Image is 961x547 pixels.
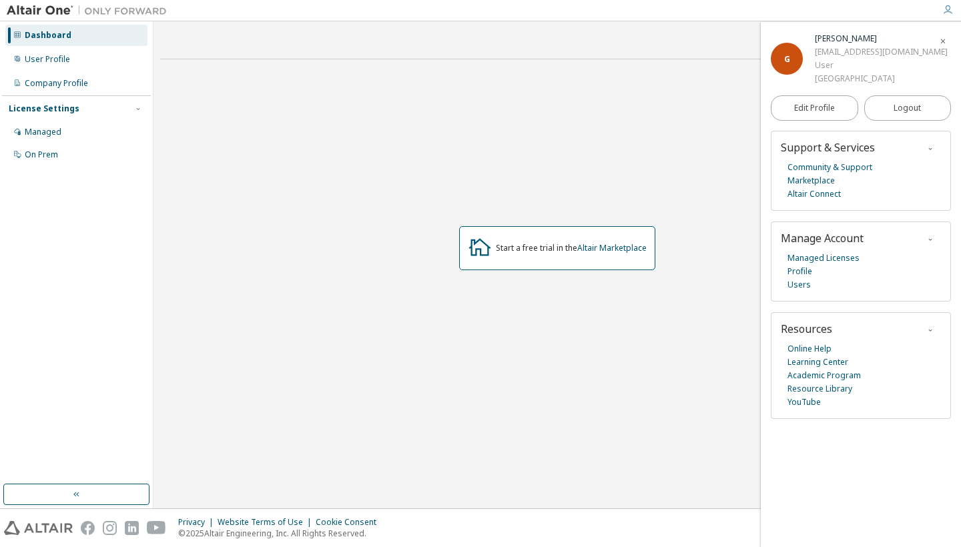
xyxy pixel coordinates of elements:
[784,53,790,65] span: G
[9,103,79,114] div: License Settings
[147,521,166,535] img: youtube.svg
[178,517,218,528] div: Privacy
[864,95,952,121] button: Logout
[815,45,948,59] div: [EMAIL_ADDRESS][DOMAIN_NAME]
[316,517,384,528] div: Cookie Consent
[787,161,872,174] a: Community & Support
[787,174,835,187] a: Marketplace
[25,30,71,41] div: Dashboard
[25,149,58,160] div: On Prem
[4,521,73,535] img: altair_logo.svg
[894,101,921,115] span: Logout
[787,396,821,409] a: YouTube
[81,521,95,535] img: facebook.svg
[787,382,852,396] a: Resource Library
[25,54,70,65] div: User Profile
[787,265,812,278] a: Profile
[7,4,174,17] img: Altair One
[781,322,832,336] span: Resources
[787,356,848,369] a: Learning Center
[787,342,832,356] a: Online Help
[815,72,948,85] div: [GEOGRAPHIC_DATA]
[815,59,948,72] div: User
[25,78,88,89] div: Company Profile
[787,278,811,292] a: Users
[781,140,875,155] span: Support & Services
[496,243,647,253] div: Start a free trial in the
[787,369,861,382] a: Academic Program
[103,521,117,535] img: instagram.svg
[771,95,858,121] a: Edit Profile
[781,231,864,245] span: Manage Account
[125,521,139,535] img: linkedin.svg
[815,32,948,45] div: Gwynneth Yang
[787,187,841,201] a: Altair Connect
[787,251,860,265] a: Managed Licenses
[218,517,316,528] div: Website Terms of Use
[25,127,61,137] div: Managed
[794,103,835,113] span: Edit Profile
[178,528,384,539] p: © 2025 Altair Engineering, Inc. All Rights Reserved.
[577,242,647,253] a: Altair Marketplace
